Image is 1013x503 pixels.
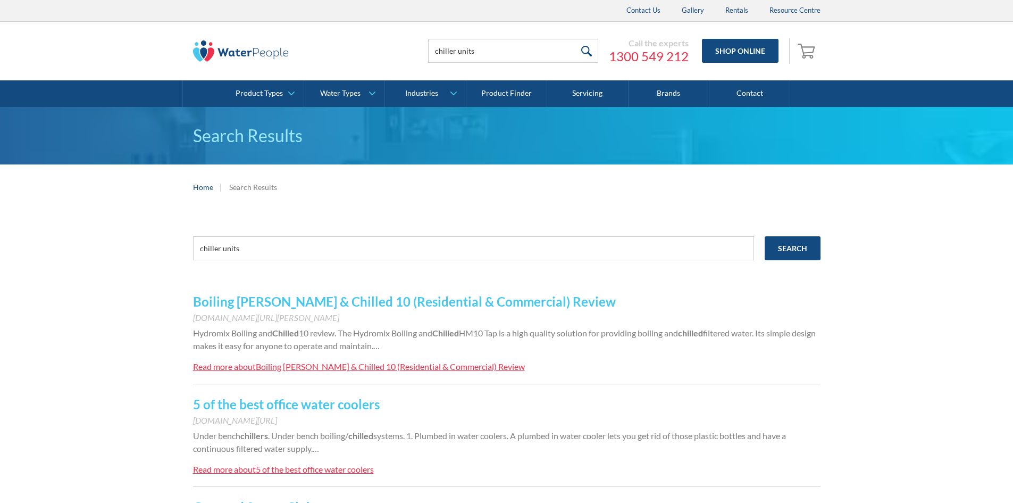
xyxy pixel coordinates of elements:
input: Search products [428,39,598,63]
div: Boiling [PERSON_NAME] & Chilled 10 (Residential & Commercial) Review [256,361,525,372]
a: Read more about5 of the best office water coolers [193,463,374,476]
div: 5 of the best office water coolers [256,464,374,474]
strong: Chilled [272,328,299,338]
a: Product Types [223,80,304,107]
a: Brands [629,80,709,107]
div: Product Types [236,89,283,98]
div: Search Results [229,182,277,193]
img: The Water People [193,40,289,62]
a: Water Types [304,80,384,107]
a: Product Finder [466,80,547,107]
a: Home [193,182,213,193]
a: Read more aboutBoiling [PERSON_NAME] & Chilled 10 (Residential & Commercial) Review [193,360,525,373]
strong: Chilled [432,328,459,338]
a: Open cart [795,38,821,64]
strong: chilled [678,328,703,338]
div: Industries [405,89,438,98]
span: systems. 1. Plumbed in water coolers. A plumbed in water cooler lets you get rid of those plastic... [193,431,786,453]
a: Boiling [PERSON_NAME] & Chilled 10 (Residential & Commercial) Review [193,294,616,309]
span: 10 review. The Hydromix Boiling and [299,328,432,338]
span: Hydromix Boiling and [193,328,272,338]
div: | [219,180,224,193]
img: shopping cart [798,42,818,59]
input: e.g. chilled water cooler [193,236,754,260]
strong: chilled [348,431,373,441]
div: Water Types [320,89,361,98]
span: … [313,443,319,453]
a: Shop Online [702,39,778,63]
strong: chillers [240,431,268,441]
span: filtered water. Its simple design makes it easy for anyone to operate and maintain. [193,328,816,351]
span: Under bench [193,431,240,441]
a: 5 of the best office water coolers [193,397,380,412]
a: 1300 549 212 [609,48,689,64]
input: Search [765,236,821,260]
a: Servicing [547,80,628,107]
h1: Search Results [193,123,821,149]
a: Contact [709,80,790,107]
span: . Under bench boiling/ [268,431,348,441]
div: Read more about [193,464,256,474]
a: Industries [385,80,465,107]
div: [DOMAIN_NAME][URL][PERSON_NAME] [193,311,821,324]
div: Call the experts [609,38,689,48]
span: … [373,341,380,351]
span: HM10 Tap is a high quality solution for providing boiling and [459,328,678,338]
div: [DOMAIN_NAME][URL] [193,414,821,427]
div: Read more about [193,361,256,372]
